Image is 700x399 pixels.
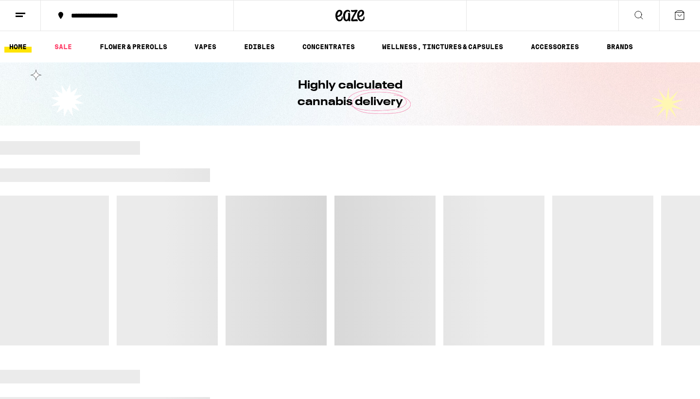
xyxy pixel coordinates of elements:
a: HOME [4,41,32,53]
a: EDIBLES [239,41,280,53]
a: SALE [50,41,77,53]
a: FLOWER & PREROLLS [95,41,172,53]
a: WELLNESS, TINCTURES & CAPSULES [377,41,508,53]
a: VAPES [190,41,221,53]
a: CONCENTRATES [297,41,360,53]
a: BRANDS [602,41,638,53]
a: ACCESSORIES [526,41,584,53]
h1: Highly calculated cannabis delivery [270,77,430,110]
